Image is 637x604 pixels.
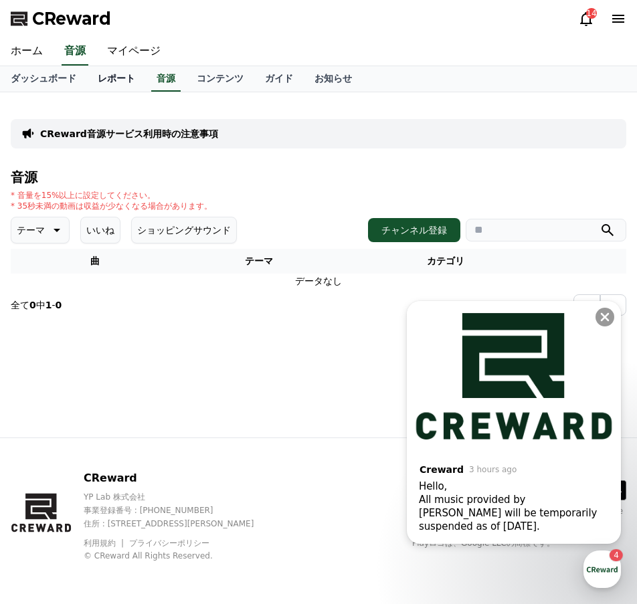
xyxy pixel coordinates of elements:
a: レポート [87,66,146,92]
strong: 1 [45,300,52,310]
a: マイページ [96,37,171,66]
button: いいね [80,217,120,243]
td: データなし [11,274,626,289]
button: テーマ [11,217,70,243]
a: ガイド [254,66,304,92]
div: 14 [586,8,597,19]
strong: 0 [56,300,62,310]
p: © CReward All Rights Reserved. [84,550,277,561]
p: テーマ [17,221,45,239]
h4: 音源 [11,170,626,185]
p: 住所 : [STREET_ADDRESS][PERSON_NAME] [84,518,277,529]
a: 利用規約 [84,538,126,548]
a: Home [4,424,88,458]
a: CReward音源サービス利用時の注意事項 [40,127,218,140]
p: * 音量を15%以上に設定してください。 [11,190,212,201]
button: ショッピングサウンド [131,217,237,243]
strong: 0 [29,300,36,310]
span: Messages [111,445,151,456]
a: プライバシーポリシー [129,538,209,548]
a: お知らせ [304,66,363,92]
a: Settings [173,424,257,458]
span: 4 [136,423,141,434]
span: Home [34,444,58,455]
p: 全て 中 - [11,298,62,312]
a: 14 [578,11,594,27]
a: 4Messages [88,424,173,458]
span: CReward [32,8,111,29]
span: Settings [198,444,231,455]
button: チャンネル登録 [368,218,460,242]
th: テーマ [179,249,339,274]
a: 音源 [151,66,181,92]
th: カテゴリ [339,249,551,274]
p: 事業登録番号 : [PHONE_NUMBER] [84,505,277,516]
a: 音源 [62,37,88,66]
button: < [573,294,600,316]
p: * 35秒未満の動画は収益が少なくなる場合があります。 [11,201,212,211]
button: > [600,294,626,316]
a: CReward [11,8,111,29]
p: YP Lab 株式会社 [84,492,277,502]
th: 曲 [11,249,179,274]
a: コンテンツ [186,66,254,92]
p: CReward [84,470,277,486]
